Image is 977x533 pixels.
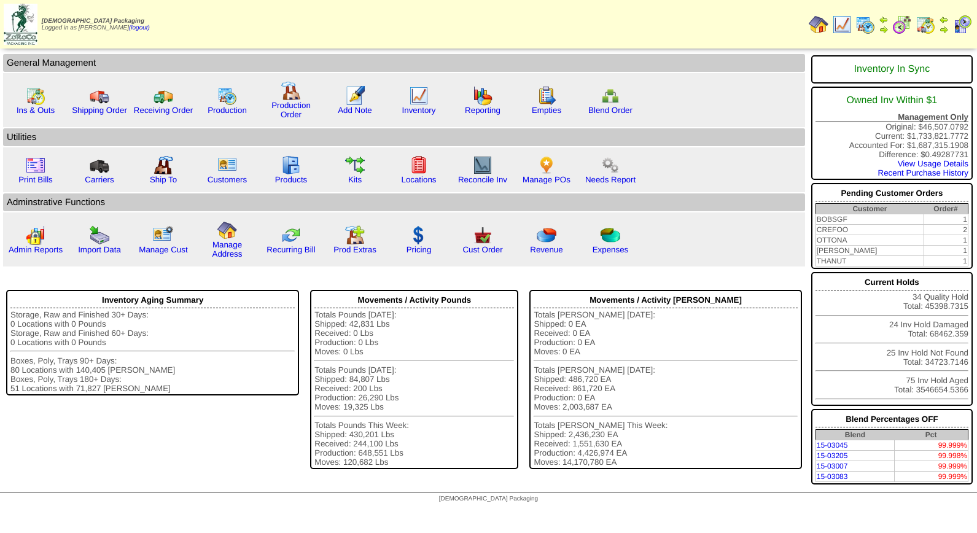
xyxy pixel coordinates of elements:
[894,472,968,482] td: 99.999%
[348,175,362,184] a: Kits
[815,411,968,427] div: Blend Percentages OFF
[939,25,949,34] img: arrowright.gif
[534,310,797,467] div: Totals [PERSON_NAME] [DATE]: Shipped: 0 EA Received: 0 EA Production: 0 EA Moves: 0 EA Totals [PE...
[952,15,972,34] img: calendarcustomer.gif
[90,225,109,245] img: import.gif
[10,310,295,393] div: Storage, Raw and Finished 30+ Days: 0 Locations with 0 Pounds Storage, Raw and Finished 60+ Days:...
[208,175,247,184] a: Customers
[42,18,144,25] span: [DEMOGRAPHIC_DATA] Packaging
[811,272,973,406] div: 34 Quality Hold Total: 45398.7315 24 Inv Hold Damaged Total: 68462.359 25 Inv Hold Not Found Tota...
[924,256,968,266] td: 1
[26,155,45,175] img: invoice2.gif
[3,128,805,146] td: Utilities
[815,185,968,201] div: Pending Customer Orders
[817,441,848,449] a: 15-03045
[9,245,63,254] a: Admin Reports
[72,106,127,115] a: Shipping Order
[212,240,243,259] a: Manage Address
[815,58,968,81] div: Inventory In Sync
[817,472,848,481] a: 15-03083
[281,81,301,101] img: factory.gif
[465,106,500,115] a: Reporting
[217,86,237,106] img: calendarprod.gif
[939,15,949,25] img: arrowleft.gif
[26,225,45,245] img: graph2.png
[924,225,968,235] td: 2
[271,101,311,119] a: Production Order
[281,155,301,175] img: cabinet.gif
[154,155,173,175] img: factory2.gif
[601,155,620,175] img: workflow.png
[898,159,968,168] a: View Usage Details
[3,193,805,211] td: Adminstrative Functions
[537,155,556,175] img: po.png
[815,204,924,214] th: Customer
[281,225,301,245] img: reconcile.gif
[154,86,173,106] img: truck2.gif
[815,430,894,440] th: Blend
[879,25,889,34] img: arrowright.gif
[924,235,968,246] td: 1
[345,225,365,245] img: prodextras.gif
[42,18,150,31] span: Logged in as [PERSON_NAME]
[815,256,924,266] td: THANUT
[894,440,968,451] td: 99.999%
[345,155,365,175] img: workflow.gif
[85,175,114,184] a: Carriers
[585,175,636,184] a: Needs Report
[523,175,570,184] a: Manage POs
[18,175,53,184] a: Print Bills
[894,461,968,472] td: 99.999%
[275,175,308,184] a: Products
[815,89,968,112] div: Owned Inv Within $1
[217,220,237,240] img: home.gif
[338,106,372,115] a: Add Note
[139,245,187,254] a: Manage Cust
[26,86,45,106] img: calendarinout.gif
[593,245,629,254] a: Expenses
[333,245,376,254] a: Prod Extras
[530,245,562,254] a: Revenue
[855,15,875,34] img: calendarprod.gif
[3,54,805,72] td: General Management
[534,292,797,308] div: Movements / Activity [PERSON_NAME]
[894,430,968,440] th: Pct
[832,15,852,34] img: line_graph.gif
[208,106,247,115] a: Production
[878,168,968,177] a: Recent Purchase History
[924,246,968,256] td: 1
[409,225,429,245] img: dollar.gif
[90,86,109,106] img: truck.gif
[601,225,620,245] img: pie_chart2.png
[817,462,848,470] a: 15-03007
[473,86,492,106] img: graph.gif
[815,274,968,290] div: Current Holds
[588,106,633,115] a: Blend Order
[892,15,912,34] img: calendarblend.gif
[78,245,121,254] a: Import Data
[924,214,968,225] td: 1
[314,292,514,308] div: Movements / Activity Pounds
[473,155,492,175] img: line_graph2.gif
[537,86,556,106] img: workorder.gif
[879,15,889,25] img: arrowleft.gif
[532,106,561,115] a: Empties
[401,175,436,184] a: Locations
[817,451,848,460] a: 15-03205
[462,245,502,254] a: Cust Order
[924,204,968,214] th: Order#
[815,225,924,235] td: CREFOO
[894,451,968,461] td: 99.998%
[409,86,429,106] img: line_graph.gif
[314,310,514,467] div: Totals Pounds [DATE]: Shipped: 42,831 Lbs Received: 0 Lbs Production: 0 Lbs Moves: 0 Lbs Totals P...
[458,175,507,184] a: Reconcile Inv
[815,214,924,225] td: BOBSGF
[601,86,620,106] img: network.png
[916,15,935,34] img: calendarinout.gif
[217,155,237,175] img: customers.gif
[17,106,55,115] a: Ins & Outs
[90,155,109,175] img: truck3.gif
[267,245,315,254] a: Recurring Bill
[407,245,432,254] a: Pricing
[811,87,973,180] div: Original: $46,507.0792 Current: $1,733,821.7772 Accounted For: $1,687,315.1908 Difference: $0.492...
